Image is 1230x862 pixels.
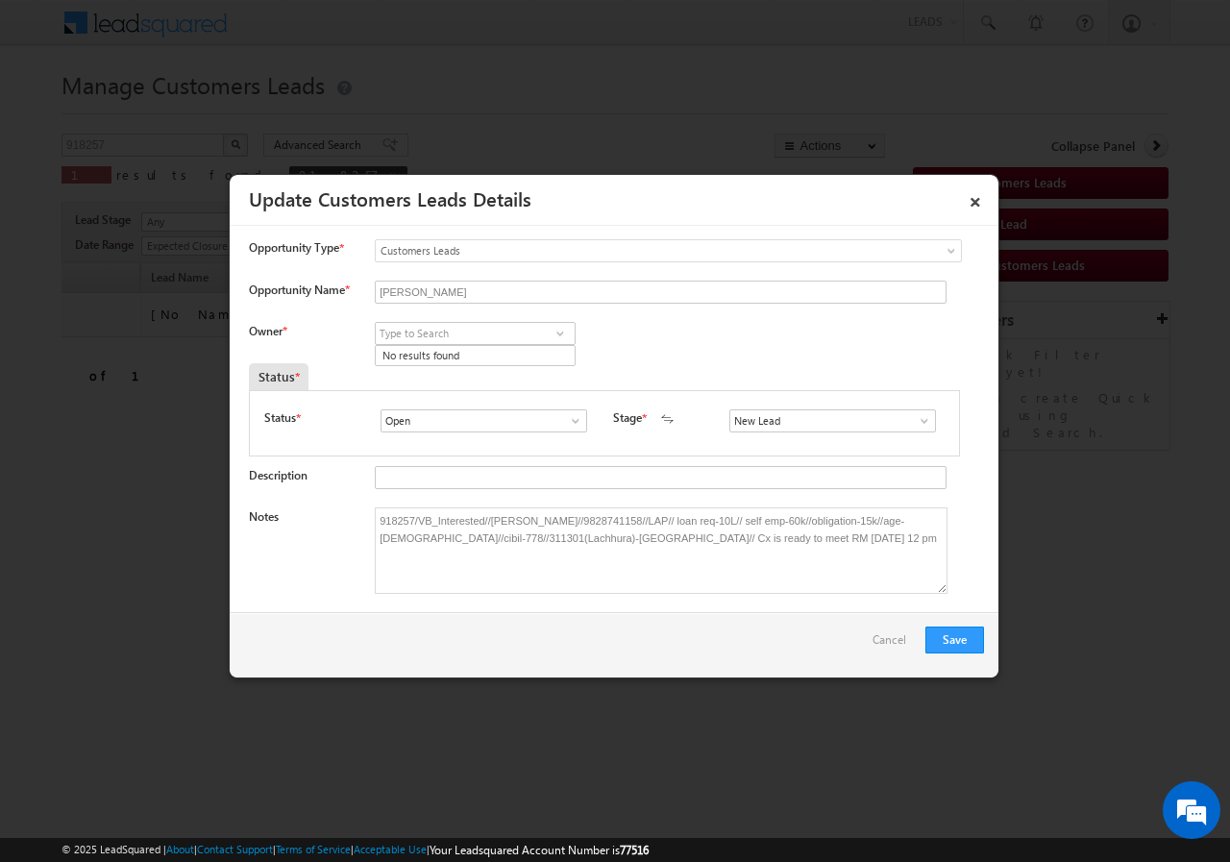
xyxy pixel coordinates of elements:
[249,468,307,482] label: Description
[620,843,649,857] span: 77516
[33,101,81,126] img: d_60004797649_company_0_60004797649
[166,843,194,855] a: About
[959,182,992,215] a: ×
[197,843,273,855] a: Contact Support
[873,627,916,663] a: Cancel
[613,409,642,427] label: Stage
[249,363,308,390] div: Status
[558,411,582,431] a: Show All Items
[249,324,286,338] label: Owner
[61,841,649,859] span: © 2025 LeadSquared | | | | |
[376,346,575,366] a: No results found
[381,409,587,432] input: Type to Search
[249,239,339,257] span: Opportunity Type
[354,843,427,855] a: Acceptable Use
[430,843,649,857] span: Your Leadsquared Account Number is
[264,409,296,427] label: Status
[548,324,572,343] a: Show All Items
[375,239,962,262] a: Customers Leads
[729,409,936,432] input: Type to Search
[249,283,349,297] label: Opportunity Name
[249,185,531,211] a: Update Customers Leads Details
[261,592,349,618] em: Start Chat
[100,101,323,126] div: Chat with us now
[25,178,351,576] textarea: Type your message and hit 'Enter'
[375,322,576,345] input: Type to Search
[315,10,361,56] div: Minimize live chat window
[907,411,931,431] a: Show All Items
[276,843,351,855] a: Terms of Service
[249,509,279,524] label: Notes
[925,627,984,653] button: Save
[376,242,883,259] span: Customers Leads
